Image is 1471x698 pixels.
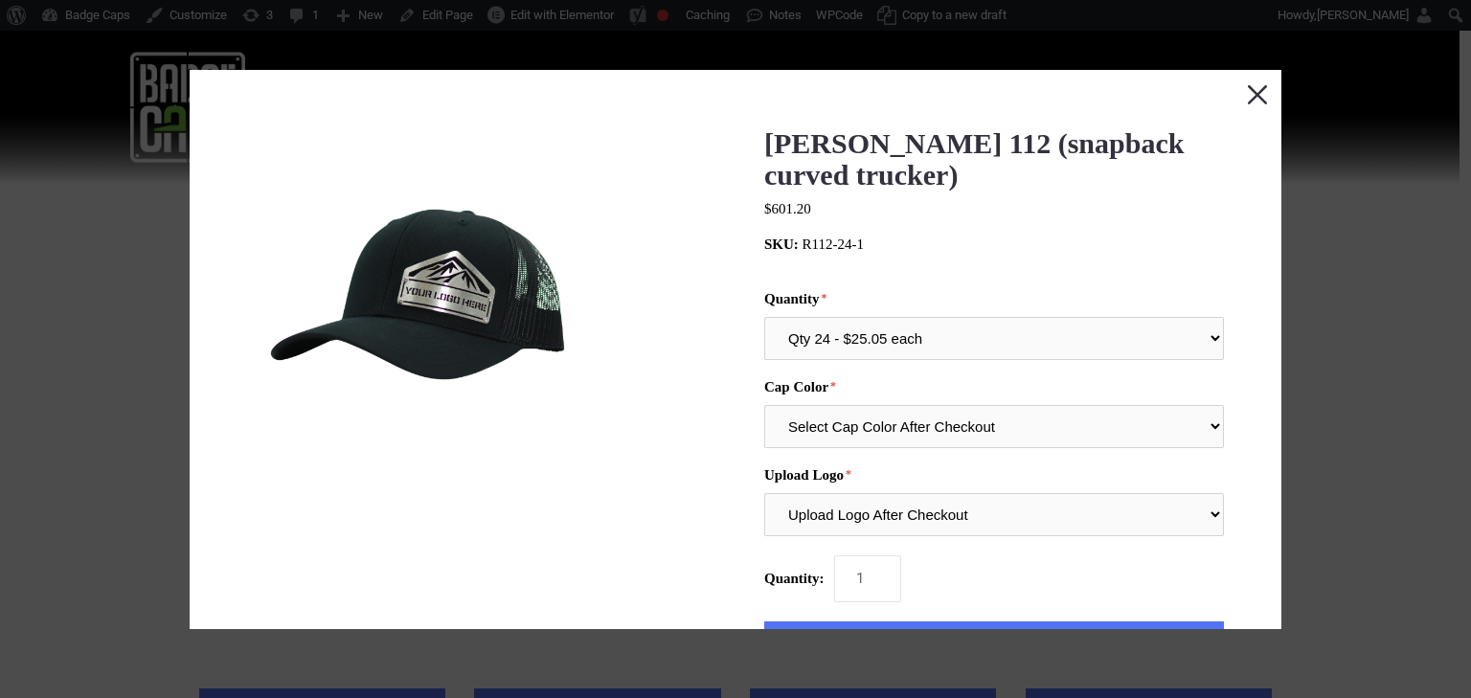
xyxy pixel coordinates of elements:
label: Cap Color [764,379,1224,395]
span: SKU: [764,236,799,252]
img: BadgeCaps - Richardson 112 [247,127,601,482]
span: $601.20 [764,201,811,216]
button: Add to Cart [764,622,1224,670]
span: R112-24-1 [803,236,864,252]
label: Upload Logo [764,467,1224,484]
button: Close this dialog window [1233,70,1281,118]
label: Quantity [764,291,1224,307]
span: Quantity: [764,572,825,587]
a: [PERSON_NAME] 112 (snapback curved trucker) [764,127,1184,191]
